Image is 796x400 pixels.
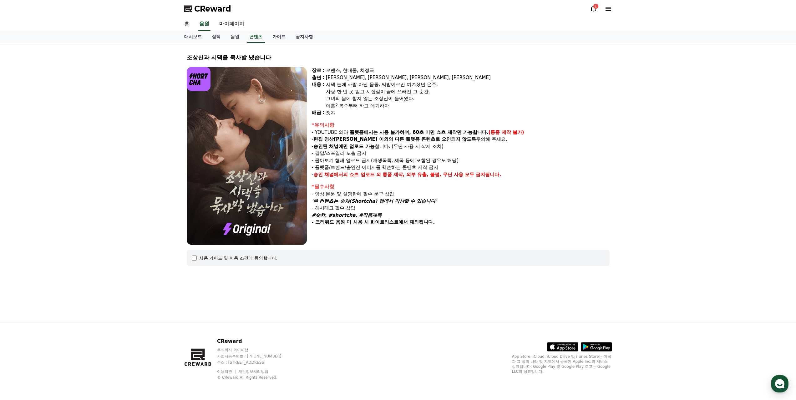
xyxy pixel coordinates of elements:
[312,190,610,198] p: - 영상 본문 및 설명란에 필수 문구 삽입
[198,18,210,31] a: 음원
[187,67,211,91] img: logo
[41,198,81,214] a: 대화
[489,129,524,135] strong: (롱폼 제작 불가)
[187,53,610,62] div: 조상신과 시댁을 묵사발 냈습니다
[238,369,268,374] a: 개인정보처리방침
[267,31,291,43] a: 가이드
[217,375,293,380] p: © CReward All Rights Reserved.
[312,143,610,150] p: - 합니다. (무단 사용 시 삭제 조치)
[326,109,610,116] div: 숏챠
[312,109,325,116] div: 배급 :
[179,18,194,31] a: 홈
[312,212,382,218] em: #숏챠, #shortcha, #작품제목
[217,354,293,359] p: 사업자등록번호 : [PHONE_NUMBER]
[312,129,610,136] p: - YOUTUBE 외
[179,31,207,43] a: 대시보드
[326,74,610,81] div: [PERSON_NAME], [PERSON_NAME], [PERSON_NAME], [PERSON_NAME]
[312,183,610,190] div: *필수사항
[313,136,393,142] strong: 편집 영상[PERSON_NAME] 이외의
[207,31,226,43] a: 실적
[217,347,293,352] p: 주식회사 와이피랩
[199,255,278,261] div: 사용 가이드 및 이용 조건에 동의합니다.
[326,102,610,109] div: 이혼? 복수부터 하고 얘기하자.
[383,172,501,177] strong: 롱폼 제작, 외부 유출, 불펌, 무단 사용 모두 금지됩니다.
[312,219,435,225] strong: - 크리워드 음원 미 사용 시 화이트리스트에서 제외됩니다.
[312,121,610,129] div: *유의사항
[312,157,610,164] p: - 몰아보기 형태 업로드 금지(재생목록, 제목 등에 포함된 경우도 해당)
[81,198,120,214] a: 설정
[2,198,41,214] a: 홈
[312,150,610,157] p: - 결말/스포일러 노출 금지
[593,4,598,9] div: 1
[312,205,610,212] p: - 해시태그 필수 삽입
[312,198,437,204] em: '본 컨텐츠는 숏챠(Shortcha) 앱에서 감상할 수 있습니다'
[217,337,293,345] p: CReward
[247,31,265,43] a: 콘텐츠
[326,88,610,95] div: 사랑 한 번 못 받고 시집살이 끝에 쓰러진 그 순간,
[312,164,610,171] p: - 플랫폼/브랜드/출연진 이미지를 훼손하는 콘텐츠 제작 금지
[326,67,610,74] div: 로맨스, 현대물, 치정극
[326,81,610,88] div: 시댁 눈에 사람 아닌 몸종, 씨받이로만 여겨졌던 은주,
[20,208,23,213] span: 홈
[217,360,293,365] p: 주소 : [STREET_ADDRESS]
[395,136,476,142] strong: 다른 플랫폼 콘텐츠로 오인되지 않도록
[57,208,65,213] span: 대화
[187,67,307,245] img: video
[312,171,610,178] p: -
[326,95,610,102] div: 그녀의 몸에 참지 않는 조상신이 들어왔다.
[214,18,249,31] a: 마이페이지
[184,4,231,14] a: CReward
[590,5,597,13] a: 1
[313,144,375,149] strong: 승인된 채널에만 업로드 가능
[291,31,318,43] a: 공지사항
[312,81,325,109] div: 내용 :
[194,4,231,14] span: CReward
[512,354,612,374] p: App Store, iCloud, iCloud Drive 및 iTunes Store는 미국과 그 밖의 나라 및 지역에서 등록된 Apple Inc.의 서비스 상표입니다. Goo...
[312,74,325,81] div: 출연 :
[312,67,325,74] div: 장르 :
[312,136,610,143] p: - 주의해 주세요.
[343,129,489,135] strong: 타 플랫폼에서는 사용 불가하며, 60초 미만 쇼츠 제작만 가능합니다.
[217,369,237,374] a: 이용약관
[97,208,104,213] span: 설정
[226,31,244,43] a: 음원
[313,172,381,177] strong: 승인 채널에서의 쇼츠 업로드 외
